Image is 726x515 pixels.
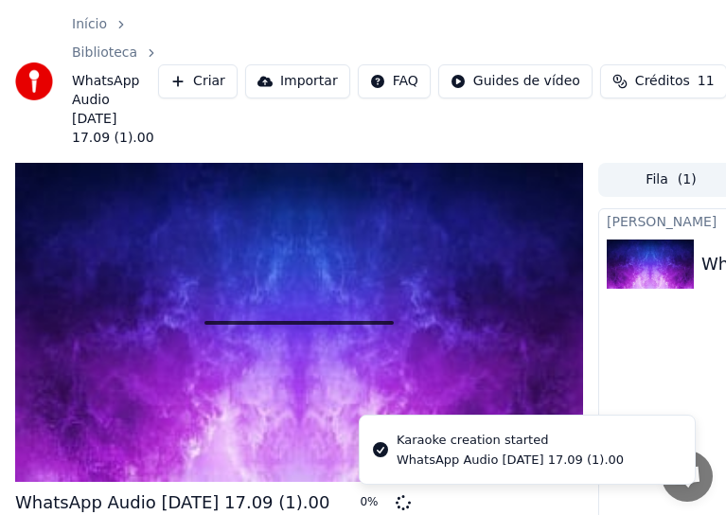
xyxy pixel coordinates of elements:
[72,15,158,148] nav: breadcrumb
[15,62,53,100] img: youka
[158,64,238,98] button: Criar
[397,452,624,469] div: WhatsApp Audio [DATE] 17.09 (1).00
[72,72,158,148] span: WhatsApp Audio [DATE] 17.09 (1).00
[72,15,107,34] a: Início
[635,72,690,91] span: Créditos
[72,44,137,62] a: Biblioteca
[360,495,388,510] div: 0 %
[438,64,593,98] button: Guides de vídeo
[698,72,715,91] span: 11
[397,431,624,450] div: Karaoke creation started
[245,64,350,98] button: Importar
[678,170,697,189] span: ( 1 )
[358,64,431,98] button: FAQ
